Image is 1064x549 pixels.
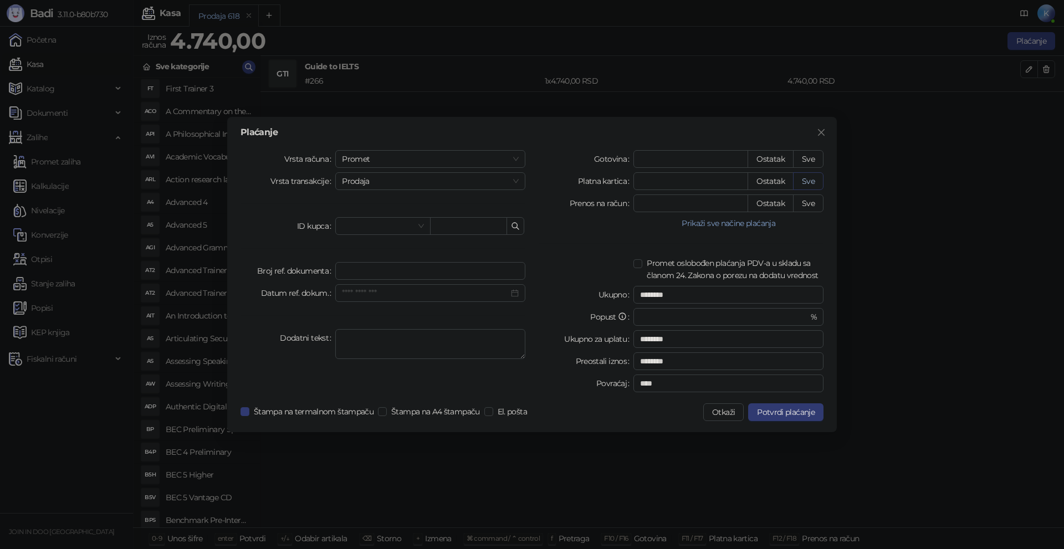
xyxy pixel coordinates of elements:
[284,150,336,168] label: Vrsta računa
[342,287,509,299] input: Datum ref. dokum.
[564,330,633,348] label: Ukupno za uplatu
[748,172,794,190] button: Ostatak
[596,374,633,392] label: Povraćaj
[257,262,335,280] label: Broj ref. dokumenta
[342,173,519,189] span: Prodaja
[241,128,823,137] div: Plaćanje
[812,124,830,141] button: Close
[642,257,823,281] span: Promet oslobođen plaćanja PDV-a u skladu sa članom 24. Zakona o porezu na dodatu vrednost
[793,150,823,168] button: Sve
[578,172,633,190] label: Platna kartica
[590,308,633,326] label: Popust
[817,128,826,137] span: close
[270,172,336,190] label: Vrsta transakcije
[633,217,823,230] button: Prikaži sve načine plaćanja
[297,217,335,235] label: ID kupca
[748,150,794,168] button: Ostatak
[757,407,815,417] span: Potvrdi plaćanje
[748,194,794,212] button: Ostatak
[703,403,744,421] button: Otkaži
[280,329,335,347] label: Dodatni tekst
[493,406,531,418] span: El. pošta
[335,329,525,359] textarea: Dodatni tekst
[793,172,823,190] button: Sve
[261,284,336,302] label: Datum ref. dokum.
[598,286,634,304] label: Ukupno
[748,403,823,421] button: Potvrdi plaćanje
[812,128,830,137] span: Zatvori
[249,406,378,418] span: Štampa na termalnom štampaču
[594,150,633,168] label: Gotovina
[387,406,484,418] span: Štampa na A4 štampaču
[342,151,519,167] span: Promet
[570,194,634,212] label: Prenos na račun
[576,352,634,370] label: Preostali iznos
[335,262,525,280] input: Broj ref. dokumenta
[793,194,823,212] button: Sve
